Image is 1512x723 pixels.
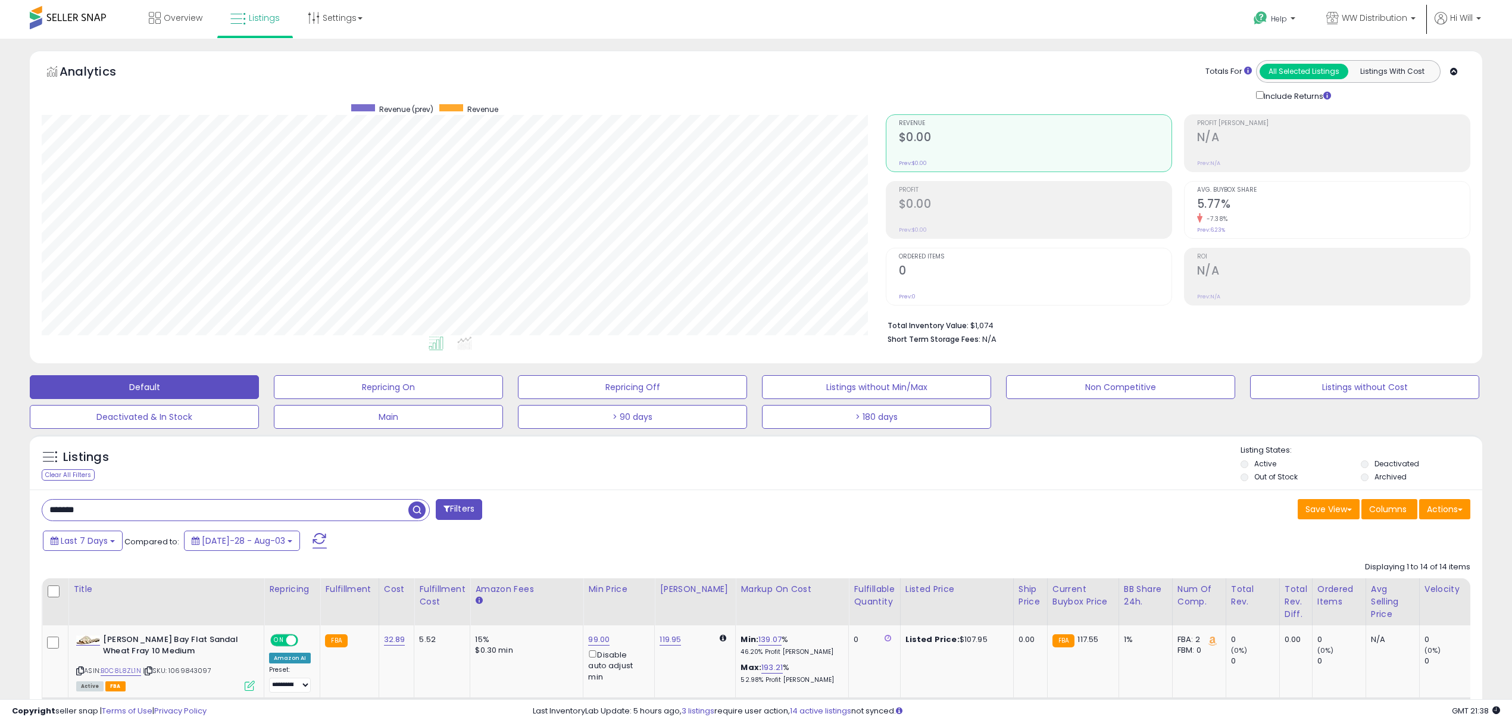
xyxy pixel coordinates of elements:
span: Revenue [899,120,1172,127]
span: All listings currently available for purchase on Amazon [76,681,104,691]
a: 119.95 [660,634,681,646]
div: Disable auto adjust min [588,648,645,683]
button: Main [274,405,503,429]
span: Profit [PERSON_NAME] [1197,120,1470,127]
small: FBA [325,634,347,647]
b: [PERSON_NAME] Bay Flat Sandal Wheat Fray 10 Medium [103,634,248,659]
span: Avg. Buybox Share [1197,187,1470,194]
i: Get Help [1253,11,1268,26]
a: 139.07 [758,634,782,646]
div: 0 [1424,634,1473,645]
h2: 0 [899,264,1172,280]
h2: N/A [1197,130,1470,147]
div: Preset: [269,666,311,693]
div: Ship Price [1019,583,1042,608]
a: 14 active listings [790,705,851,716]
span: Last 7 Days [61,535,108,547]
span: 2025-08-11 21:38 GMT [1452,705,1500,716]
div: 5.52 [419,634,461,645]
span: ON [271,635,286,646]
button: [DATE]-28 - Aug-03 [184,531,300,551]
span: FBA [105,681,126,691]
strong: Copyright [12,705,55,716]
div: Min Price [588,583,649,596]
button: Listings without Min/Max [762,375,991,399]
p: Listing States: [1241,445,1482,456]
div: Amazon Fees [475,583,578,596]
b: Total Inventory Value: [888,320,969,331]
button: Listings With Cost [1348,64,1436,79]
span: Revenue (prev) [379,104,433,114]
h2: $0.00 [899,197,1172,213]
small: FBA [1052,634,1074,647]
div: Fulfillment Cost [419,583,465,608]
label: Deactivated [1374,459,1419,469]
small: Amazon Fees. [475,596,482,606]
small: Prev: N/A [1197,293,1220,300]
button: Filters [436,499,482,520]
button: Repricing Off [518,375,747,399]
div: 0 [1317,634,1366,645]
a: Hi Will [1435,12,1481,39]
div: $0.30 min [475,645,574,656]
a: 32.89 [384,634,405,646]
div: 0.00 [1019,634,1038,645]
small: Prev: $0.00 [899,226,927,233]
b: Short Term Storage Fees: [888,334,980,344]
div: % [741,662,839,684]
small: -7.38% [1202,214,1228,223]
span: Hi Will [1450,12,1473,24]
div: Repricing [269,583,315,596]
small: Prev: $0.00 [899,160,927,167]
a: Privacy Policy [154,705,207,716]
div: Ordered Items [1317,583,1361,608]
div: Displaying 1 to 14 of 14 items [1365,562,1470,573]
span: N/A [982,334,996,345]
a: Terms of Use [102,705,152,716]
a: Help [1244,2,1307,39]
div: $107.95 [905,634,1004,645]
div: [PERSON_NAME] [660,583,730,596]
span: 117.55 [1077,634,1098,645]
div: ASIN: [76,634,255,690]
span: Ordered Items [899,254,1172,260]
div: seller snap | | [12,706,207,717]
h2: $0.00 [899,130,1172,147]
div: Clear All Filters [42,469,95,481]
div: FBM: 0 [1177,645,1217,656]
div: 0 [1317,656,1366,666]
label: Out of Stock [1254,472,1298,482]
button: Listings without Cost [1250,375,1479,399]
button: > 180 days [762,405,991,429]
h2: N/A [1197,264,1470,280]
button: Non Competitive [1006,375,1235,399]
h5: Analytics [60,63,139,83]
div: Current Buybox Price [1052,583,1114,608]
button: Actions [1419,499,1470,519]
div: 0 [1424,656,1473,666]
div: Amazon AI [269,653,311,663]
span: Compared to: [124,536,179,547]
b: Listed Price: [905,634,960,645]
div: N/A [1371,634,1410,645]
span: Profit [899,187,1172,194]
span: [DATE]-28 - Aug-03 [202,535,285,547]
div: 15% [475,634,574,645]
div: BB Share 24h. [1124,583,1167,608]
div: 0 [1231,634,1279,645]
a: 99.00 [588,634,610,646]
small: (0%) [1317,646,1334,655]
a: 193.21 [761,662,783,674]
label: Archived [1374,472,1407,482]
small: Prev: 6.23% [1197,226,1225,233]
div: Cost [384,583,410,596]
small: Prev: 0 [899,293,916,300]
div: 0 [1231,656,1279,666]
small: Prev: N/A [1197,160,1220,167]
span: Overview [164,12,202,24]
li: $1,074 [888,317,1462,332]
div: Markup on Cost [741,583,844,596]
span: Columns [1369,503,1407,515]
p: 46.20% Profit [PERSON_NAME] [741,648,839,656]
a: 3 listings [682,705,714,716]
